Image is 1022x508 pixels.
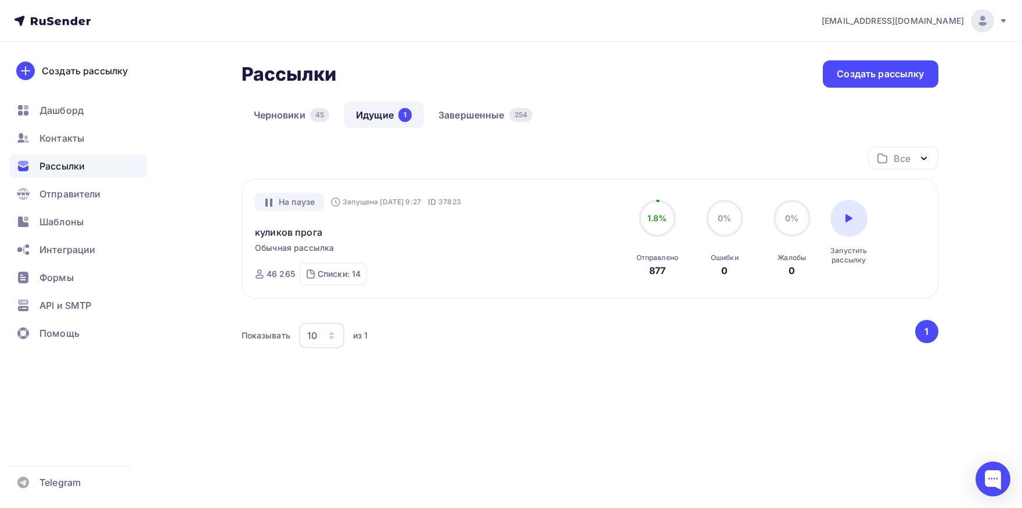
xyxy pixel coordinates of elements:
div: Создать рассылку [42,64,128,78]
a: Рассылки [9,154,147,178]
a: Черновики45 [242,102,342,128]
span: [EMAIL_ADDRESS][DOMAIN_NAME] [822,15,964,27]
div: 10 [307,329,317,343]
a: Дашборд [9,99,147,122]
a: Идущие1 [344,102,424,128]
span: 0% [718,213,731,223]
div: Отправлено [636,253,678,262]
span: 37823 [438,196,461,208]
div: 877 [649,264,665,278]
div: Жалобы [778,253,806,262]
div: 46 265 [267,268,295,280]
div: Показывать [242,330,290,341]
div: 1 [398,108,412,122]
a: Отправители [9,182,147,206]
a: Формы [9,266,147,289]
ul: Pagination [913,320,938,343]
div: Запустить рассылку [830,246,868,265]
h2: Рассылки [242,63,337,86]
a: Контакты [9,127,147,150]
span: Контакты [39,131,84,145]
span: 0% [785,213,798,223]
span: ID [428,196,436,208]
span: Дашборд [39,103,84,117]
div: 0 [789,264,795,278]
span: Отправители [39,187,101,201]
span: Шаблоны [39,215,84,229]
span: Обычная рассылка [255,242,334,254]
div: Списки: 14 [318,268,361,280]
a: Шаблоны [9,210,147,233]
span: Интеграции [39,243,95,257]
button: Go to page 1 [915,320,938,343]
button: 10 [298,322,345,349]
span: Помощь [39,326,80,340]
div: Запущена [DATE] 9:27 [331,197,421,207]
div: Создать рассылку [837,67,924,81]
div: Все [894,152,910,165]
div: Ошибки [711,253,739,262]
span: Формы [39,271,74,284]
span: API и SMTP [39,298,91,312]
span: Рассылки [39,159,85,173]
div: На паузе [255,193,324,211]
span: 1.8% [647,213,667,223]
a: Завершенные254 [426,102,545,128]
span: Telegram [39,475,81,489]
a: [EMAIL_ADDRESS][DOMAIN_NAME] [822,9,1008,33]
button: Все [868,147,938,170]
div: 0 [721,264,728,278]
div: 45 [310,108,329,122]
a: куликов прога [255,225,322,239]
div: 254 [509,108,532,122]
div: из 1 [353,330,368,341]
